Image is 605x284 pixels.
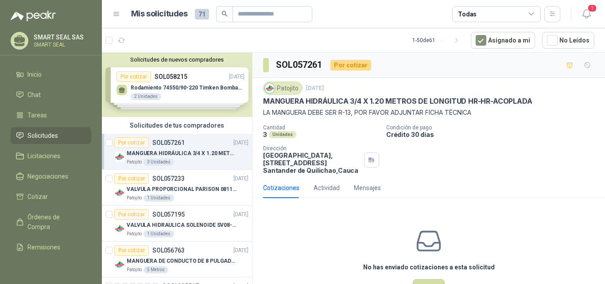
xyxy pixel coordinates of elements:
[127,159,142,166] p: Patojito
[27,242,60,252] span: Remisiones
[11,188,91,205] a: Cotizar
[542,32,594,49] button: No Leídos
[114,173,149,184] div: Por cotizar
[127,149,237,158] p: MANGUERA HIDRÁULICA 3/4 X 1.20 METROS DE LONGITUD HR-HR-ACOPLADA
[263,108,594,117] p: LA MANGUERA DEBE SER R-13, POR FAVOR ADJUNTAR FICHA TÉCNICA
[263,82,302,95] div: Patojito
[143,195,174,202] div: 1 Unidades
[127,185,237,194] p: VALVULA PROPORCIONAL PARISON 0811404612 / 4WRPEH6C4 REXROTH
[363,262,495,272] h3: No has enviado cotizaciones a esta solicitud
[34,42,89,47] p: SMART SEAL
[114,259,125,270] img: Company Logo
[412,33,464,47] div: 1 - 50 de 61
[354,183,381,193] div: Mensajes
[587,4,597,12] span: 1
[27,192,48,202] span: Cotizar
[458,9,477,19] div: Todas
[386,131,601,138] p: Crédito 30 días
[11,259,91,276] a: Configuración
[263,97,532,106] p: MANGUERA HIDRÁULICA 3/4 X 1.20 METROS DE LONGITUD HR-HR-ACOPLADA
[114,152,125,162] img: Company Logo
[127,257,237,265] p: MANGUERA DE CONDUCTO DE 8 PULGADAS DE ALAMBRE DE ACERO PU
[152,211,185,218] p: SOL057195
[263,152,361,174] p: [GEOGRAPHIC_DATA], [STREET_ADDRESS] Santander de Quilichao , Cauca
[27,212,83,232] span: Órdenes de Compra
[263,183,299,193] div: Cotizaciones
[578,6,594,22] button: 1
[27,171,68,181] span: Negociaciones
[143,266,168,273] div: 5 Metros
[114,223,125,234] img: Company Logo
[102,134,252,170] a: Por cotizarSOL057261[DATE] Company LogoMANGUERA HIDRÁULICA 3/4 X 1.20 METROS DE LONGITUD HR-HR-AC...
[233,210,248,219] p: [DATE]
[330,60,371,70] div: Por cotizar
[11,11,56,21] img: Logo peakr
[221,11,228,17] span: search
[269,131,296,138] div: Unidades
[11,127,91,144] a: Solicitudes
[233,139,248,147] p: [DATE]
[102,241,252,277] a: Por cotizarSOL056763[DATE] Company LogoMANGUERA DE CONDUCTO DE 8 PULGADAS DE ALAMBRE DE ACERO PUP...
[11,168,91,185] a: Negociaciones
[263,131,267,138] p: 3
[102,206,252,241] a: Por cotizarSOL057195[DATE] Company LogoVALVULA HIDRAULICA SOLENOIDE SV08-20 REF : SV08-3B-N-24DC-...
[102,117,252,134] div: Solicitudes de tus compradores
[11,86,91,103] a: Chat
[152,140,185,146] p: SOL057261
[195,9,209,19] span: 71
[27,110,47,120] span: Tareas
[27,131,58,140] span: Solicitudes
[314,183,340,193] div: Actividad
[143,230,174,237] div: 1 Unidades
[11,209,91,235] a: Órdenes de Compra
[127,266,142,273] p: Patojito
[102,170,252,206] a: Por cotizarSOL057233[DATE] Company LogoVALVULA PROPORCIONAL PARISON 0811404612 / 4WRPEH6C4 REXROT...
[11,107,91,124] a: Tareas
[27,151,60,161] span: Licitaciones
[263,145,361,152] p: Dirección
[131,8,188,20] h1: Mis solicitudes
[276,58,323,72] h3: SOL057261
[127,195,142,202] p: Patojito
[11,239,91,256] a: Remisiones
[233,246,248,255] p: [DATE]
[11,148,91,164] a: Licitaciones
[306,84,324,93] p: [DATE]
[27,70,42,79] span: Inicio
[11,66,91,83] a: Inicio
[114,245,149,256] div: Por cotizar
[127,230,142,237] p: Patojito
[114,137,149,148] div: Por cotizar
[102,53,252,117] div: Solicitudes de nuevos compradoresPor cotizarSOL058215[DATE] Rodamiento 74550/90-220 Timken BombaV...
[127,221,237,230] p: VALVULA HIDRAULICA SOLENOIDE SV08-20 REF : SV08-3B-N-24DC-DG NORMALMENTE CERRADA
[34,34,89,40] p: SMART SEAL SAS
[152,247,185,253] p: SOL056763
[27,90,41,100] span: Chat
[263,124,379,131] p: Cantidad
[471,32,535,49] button: Asignado a mi
[143,159,174,166] div: 3 Unidades
[105,56,248,63] button: Solicitudes de nuevos compradores
[114,187,125,198] img: Company Logo
[265,83,275,93] img: Company Logo
[114,209,149,220] div: Por cotizar
[386,124,601,131] p: Condición de pago
[152,175,185,182] p: SOL057233
[233,175,248,183] p: [DATE]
